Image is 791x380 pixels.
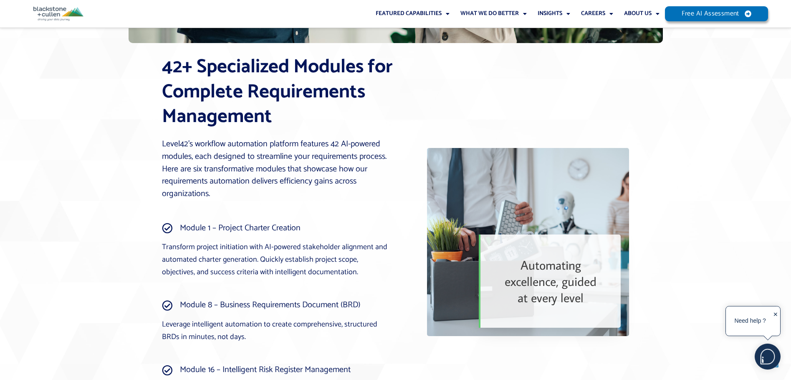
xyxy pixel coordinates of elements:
[162,364,390,376] a: Module 16 – Intelligent Risk Register Management
[427,148,629,336] img: Level42 workflow automation platform interface
[178,299,360,311] span: Module 8 – Business Requirements Document (BRD)
[162,241,390,278] p: Transform project initiation with AI-powered stakeholder alignment and automated charter generati...
[503,257,599,306] h2: Automating excellence, guided at every level
[727,308,773,334] div: Need help ?
[162,319,390,343] p: Leverage intelligent automation to create comprehensive, structured BRDs in minutes, not days.
[162,55,397,130] h2: 42+ Specialized Modules for Complete Requirements Management
[162,138,397,200] p: Level42’s workflow automation platform features 42 AI-powered modules, each designed to streamlin...
[773,309,778,334] div: ✕
[665,6,768,21] a: Free AI Assessment
[755,344,780,369] img: users%2F5SSOSaKfQqXq3cFEnIZRYMEs4ra2%2Fmedia%2Fimages%2F-Bulle%20blanche%20sans%20fond%20%2B%20ma...
[178,222,301,235] span: Module 1 – Project Charter Creation
[162,299,390,311] a: Module 8 – Business Requirements Document (BRD)
[682,10,739,17] span: Free AI Assessment
[162,222,390,235] a: Module 1 – Project Charter Creation
[178,364,351,376] span: Module 16 – Intelligent Risk Register Management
